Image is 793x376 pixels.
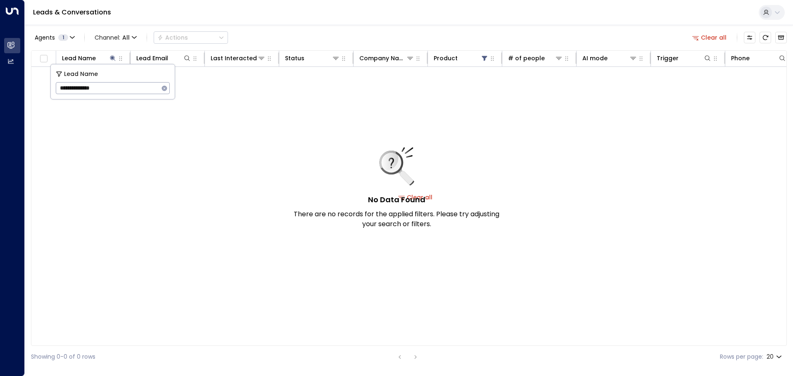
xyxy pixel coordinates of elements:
[657,53,712,63] div: Trigger
[394,352,421,362] nav: pagination navigation
[508,53,545,63] div: # of people
[35,35,55,40] span: Agents
[211,53,266,63] div: Last Interacted
[368,194,425,205] h5: No Data Found
[136,53,191,63] div: Lead Email
[657,53,679,63] div: Trigger
[582,53,637,63] div: AI mode
[720,352,763,361] label: Rows per page:
[91,32,140,43] button: Channel:All
[33,7,111,17] a: Leads & Conversations
[731,53,750,63] div: Phone
[58,34,68,41] span: 1
[767,351,784,363] div: 20
[582,53,608,63] div: AI mode
[775,32,787,43] button: Archived Leads
[293,209,500,229] p: There are no records for the applied filters. Please try adjusting your search or filters.
[744,32,755,43] button: Customize
[285,53,340,63] div: Status
[122,34,130,41] span: All
[154,31,228,44] button: Actions
[157,34,188,41] div: Actions
[64,69,98,79] span: Lead Name
[211,53,257,63] div: Last Interacted
[434,53,458,63] div: Product
[434,53,489,63] div: Product
[136,53,168,63] div: Lead Email
[359,53,414,63] div: Company Name
[689,32,730,43] button: Clear all
[31,352,95,361] div: Showing 0-0 of 0 rows
[731,53,786,63] div: Phone
[285,53,304,63] div: Status
[38,54,49,64] span: Toggle select all
[31,32,78,43] button: Agents1
[91,32,140,43] span: Channel:
[154,31,228,44] div: Button group with a nested menu
[62,53,117,63] div: Lead Name
[62,53,96,63] div: Lead Name
[508,53,563,63] div: # of people
[760,32,771,43] span: Refresh
[359,53,406,63] div: Company Name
